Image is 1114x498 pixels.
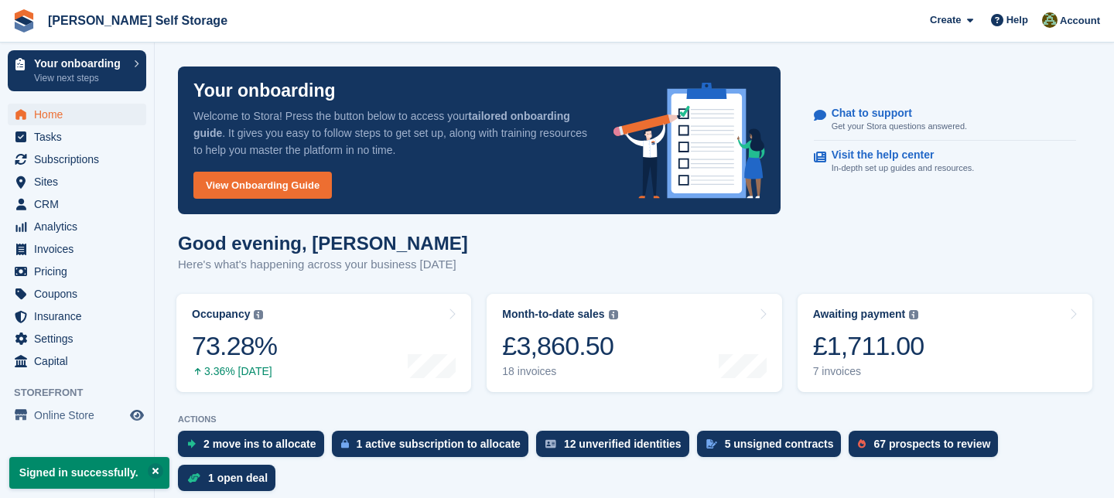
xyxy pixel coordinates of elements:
p: Here's what's happening across your business [DATE] [178,256,468,274]
div: 7 invoices [813,365,924,378]
a: Preview store [128,406,146,425]
div: 1 active subscription to allocate [357,438,521,450]
p: Get your Stora questions answered. [832,120,967,133]
span: Storefront [14,385,154,401]
a: menu [8,171,146,193]
div: £3,860.50 [502,330,617,362]
a: Awaiting payment £1,711.00 7 invoices [798,294,1092,392]
span: Create [930,12,961,28]
a: Month-to-date sales £3,860.50 18 invoices [487,294,781,392]
a: menu [8,328,146,350]
p: View next steps [34,71,126,85]
a: Visit the help center In-depth set up guides and resources. [814,141,1076,182]
a: menu [8,126,146,148]
div: £1,711.00 [813,330,924,362]
img: icon-info-grey-7440780725fd019a000dd9b08b2336e03edf1995a4989e88bcd33f0948082b44.svg [254,310,263,319]
a: 5 unsigned contracts [697,431,849,465]
p: ACTIONS [178,414,1091,425]
div: 73.28% [192,330,277,362]
img: move_ins_to_allocate_icon-fdf77a2bb77ea45bf5b3d319d69a93e2d87916cf1d5bf7949dd705db3b84f3ca.svg [187,439,196,449]
div: 18 invoices [502,365,617,378]
img: active_subscription_to_allocate_icon-d502201f5373d7db506a760aba3b589e785aa758c864c3986d89f69b8ff3... [341,438,349,449]
a: 1 active subscription to allocate [332,431,536,465]
a: [PERSON_NAME] Self Storage [42,8,234,33]
a: 2 move ins to allocate [178,431,332,465]
a: menu [8,193,146,215]
a: 12 unverified identities [536,431,697,465]
a: menu [8,104,146,125]
div: 5 unsigned contracts [725,438,834,450]
h1: Good evening, [PERSON_NAME] [178,233,468,254]
div: 12 unverified identities [564,438,682,450]
div: Occupancy [192,308,250,321]
a: menu [8,404,146,426]
img: icon-info-grey-7440780725fd019a000dd9b08b2336e03edf1995a4989e88bcd33f0948082b44.svg [609,310,618,319]
span: Analytics [34,216,127,237]
p: Chat to support [832,107,955,120]
a: Occupancy 73.28% 3.36% [DATE] [176,294,471,392]
div: Awaiting payment [813,308,906,321]
img: onboarding-info-6c161a55d2c0e0a8cae90662b2fe09162a5109e8cc188191df67fb4f79e88e88.svg [613,83,765,199]
p: Signed in successfully. [9,457,169,489]
p: Your onboarding [34,58,126,69]
img: Karl [1042,12,1058,28]
span: Insurance [34,305,127,327]
img: icon-info-grey-7440780725fd019a000dd9b08b2336e03edf1995a4989e88bcd33f0948082b44.svg [909,310,918,319]
img: deal-1b604bf984904fb50ccaf53a9ad4b4a5d6e5aea283cecdc64d6e3604feb123c2.svg [187,472,200,483]
img: verify_identity-adf6edd0f0f0b5bbfe63781bf79b02c33cf7c696d77639b501bdc392416b5a36.svg [545,439,556,449]
span: Tasks [34,126,127,148]
a: Chat to support Get your Stora questions answered. [814,99,1076,142]
a: Your onboarding View next steps [8,50,146,91]
img: contract_signature_icon-13c848040528278c33f63329250d36e43548de30e8caae1d1a13099fd9432cc5.svg [706,439,717,449]
span: Help [1006,12,1028,28]
span: Settings [34,328,127,350]
a: menu [8,148,146,170]
span: Subscriptions [34,148,127,170]
span: CRM [34,193,127,215]
a: menu [8,238,146,260]
div: 1 open deal [208,472,268,484]
img: prospect-51fa495bee0391a8d652442698ab0144808aea92771e9ea1ae160a38d050c398.svg [858,439,866,449]
a: menu [8,350,146,372]
div: 2 move ins to allocate [203,438,316,450]
p: Your onboarding [193,82,336,100]
a: menu [8,261,146,282]
span: Capital [34,350,127,372]
span: Pricing [34,261,127,282]
div: 3.36% [DATE] [192,365,277,378]
span: Sites [34,171,127,193]
a: menu [8,305,146,327]
p: In-depth set up guides and resources. [832,162,975,175]
div: Month-to-date sales [502,308,604,321]
img: stora-icon-8386f47178a22dfd0bd8f6a31ec36ba5ce8667c1dd55bd0f319d3a0aa187defe.svg [12,9,36,32]
a: 67 prospects to review [849,431,1006,465]
a: menu [8,283,146,305]
div: 67 prospects to review [873,438,990,450]
span: Invoices [34,238,127,260]
span: Home [34,104,127,125]
span: Account [1060,13,1100,29]
a: menu [8,216,146,237]
p: Visit the help center [832,148,962,162]
a: View Onboarding Guide [193,172,332,199]
span: Online Store [34,404,127,426]
span: Coupons [34,283,127,305]
p: Welcome to Stora! Press the button below to access your . It gives you easy to follow steps to ge... [193,107,589,159]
